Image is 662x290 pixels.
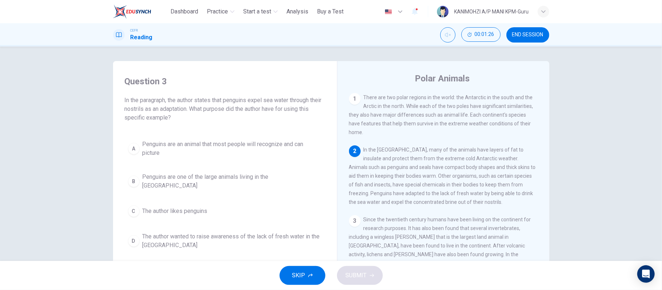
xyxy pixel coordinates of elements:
button: SKIP [280,266,325,285]
span: Start a test [243,7,271,16]
div: 1 [349,93,361,105]
button: 00:01:26 [461,27,501,42]
img: ELTC logo [113,4,151,19]
div: 2 [349,145,361,157]
h4: Question 3 [125,76,325,87]
button: DThe author wanted to raise awareness of the lack of fresh water in the [GEOGRAPHIC_DATA] [125,229,325,253]
span: Analysis [286,7,308,16]
span: There are two polar regions in the world: the Antarctic in the south and the Arctic in the north.... [349,94,533,135]
span: Since the twentieth century humans have been living on the continent for research purposes. It ha... [349,217,531,275]
span: Penguins are an animal that most people will recognize and can picture [143,140,322,157]
h4: Polar Animals [415,73,470,84]
button: Dashboard [168,5,201,18]
span: Buy a Test [317,7,344,16]
div: Hide [461,27,501,43]
div: 3 [349,215,361,227]
div: Unmute [440,27,456,43]
button: END SESSION [506,27,549,43]
span: 00:01:26 [475,32,494,37]
button: APenguins are an animal that most people will recognize and can picture [125,137,325,161]
img: en [384,9,393,15]
span: END SESSION [512,32,543,38]
button: Analysis [284,5,311,18]
button: BPenguins are one of the large animals living in the [GEOGRAPHIC_DATA] [125,169,325,193]
div: B [128,176,140,187]
button: Practice [204,5,237,18]
div: D [128,235,140,247]
a: ELTC logo [113,4,168,19]
div: A [128,143,140,154]
span: The author likes penguins [143,207,208,216]
span: The author wanted to raise awareness of the lack of fresh water in the [GEOGRAPHIC_DATA] [143,232,322,250]
span: SKIP [292,270,305,281]
button: CThe author likes penguins [125,202,325,220]
div: KANIMOHZI A/P MANI KPM-Guru [454,7,529,16]
span: In the [GEOGRAPHIC_DATA], many of the animals have layers of fat to insulate and protect them fro... [349,147,536,205]
button: Buy a Test [314,5,346,18]
div: C [128,205,140,217]
h1: Reading [131,33,153,42]
img: Profile picture [437,6,449,17]
button: Start a test [240,5,281,18]
span: In the paragraph, the author states that penguins expel sea water through their nostrils as an ad... [125,96,325,122]
span: Dashboard [170,7,198,16]
div: Open Intercom Messenger [637,265,655,283]
span: CEFR [131,28,138,33]
span: Penguins are one of the large animals living in the [GEOGRAPHIC_DATA] [143,173,322,190]
span: Practice [207,7,228,16]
